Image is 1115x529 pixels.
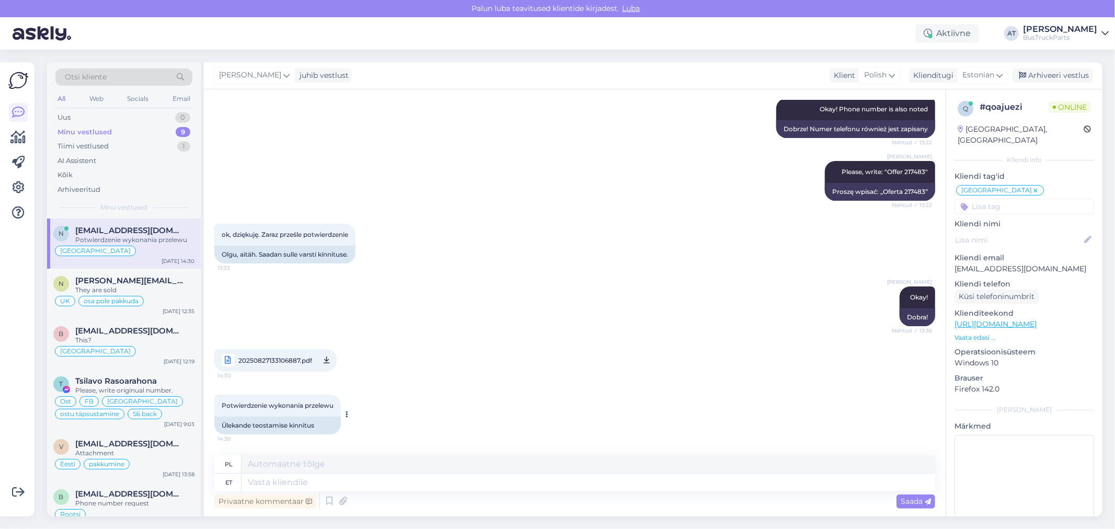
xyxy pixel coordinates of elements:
[900,308,935,326] div: Dobra!
[909,70,953,81] div: Klienditugi
[100,203,147,212] span: Minu vestlused
[892,139,932,146] span: Nähtud ✓ 13:22
[75,376,157,386] span: Tsilavo Rasoarahona
[219,70,281,81] span: [PERSON_NAME]
[955,252,1094,263] p: Kliendi email
[961,187,1032,193] span: [GEOGRAPHIC_DATA]
[214,494,316,509] div: Privaatne kommentaar
[955,421,1094,432] p: Märkmed
[60,380,63,388] span: T
[955,333,1094,342] p: Vaata edasi ...
[955,218,1094,229] p: Kliendi nimi
[75,326,184,336] span: bubbi44@yahoo.com
[887,153,932,160] span: [PERSON_NAME]
[955,155,1094,165] div: Kliendi info
[776,120,935,138] div: Dobrze! Numer telefonu również jest zapisany
[84,298,139,304] span: osa pole pakkuda
[295,70,349,81] div: juhib vestlust
[955,199,1094,214] input: Lisa tag
[75,336,194,345] div: This?
[58,112,71,123] div: Uus
[955,347,1094,358] p: Operatsioonisüsteem
[955,319,1037,329] a: [URL][DOMAIN_NAME]
[955,308,1094,319] p: Klienditeekond
[830,70,855,81] div: Klient
[962,70,994,81] span: Estonian
[59,330,64,338] span: b
[892,201,932,209] span: Nähtud ✓ 13:22
[107,398,178,405] span: [GEOGRAPHIC_DATA]
[864,70,887,81] span: Polish
[60,348,131,354] span: [GEOGRAPHIC_DATA]
[842,168,928,176] span: Please, write: "Offer 217483"
[85,398,94,405] span: FB
[1004,26,1019,41] div: AT
[58,156,96,166] div: AI Assistent
[125,92,151,106] div: Socials
[75,489,184,499] span: ba.akeri.ab@gmail.com
[825,183,935,201] div: Proszę wpisać: „Oferta 217483”
[1023,25,1109,42] a: [PERSON_NAME]BusTruckParts
[1049,101,1091,113] span: Online
[980,101,1049,113] div: # qoajuezi
[75,285,194,295] div: They are sold
[955,263,1094,274] p: [EMAIL_ADDRESS][DOMAIN_NAME]
[955,279,1094,290] p: Kliendi telefon
[75,439,184,448] span: veiko.paimla@gmail.com
[217,369,257,382] span: 14:30
[58,127,112,137] div: Minu vestlused
[214,246,355,263] div: Olgu, aitäh. Saadan sulle varsti kinnituse.
[60,411,119,417] span: ostu täpsustamine
[170,92,192,106] div: Email
[75,499,194,508] div: Phone number request
[955,234,1082,246] input: Lisa nimi
[1023,33,1097,42] div: BusTruckParts
[910,293,928,301] span: Okay!
[214,349,337,372] a: 20250827133106887.pdf14:30
[217,264,257,272] span: 13:33
[214,417,341,434] div: Ülekande teostamise kinnitus
[59,280,64,287] span: n
[75,226,184,235] span: natalia.tryba10@gmail.com
[133,411,157,417] span: S6 back
[238,354,312,367] span: 20250827133106887.pdf
[58,185,100,195] div: Arhiveeritud
[222,401,334,409] span: Potwierdzenie wykonania przelewu
[175,112,190,123] div: 0
[75,448,194,458] div: Attachment
[177,141,190,152] div: 1
[58,170,73,180] div: Kõik
[65,72,107,83] span: Otsi kliente
[963,105,968,112] span: q
[225,474,232,491] div: et
[1023,25,1097,33] div: [PERSON_NAME]
[164,358,194,365] div: [DATE] 12:19
[820,105,928,113] span: Okay! Phone number is also noted
[60,248,131,254] span: [GEOGRAPHIC_DATA]
[915,24,979,43] div: Aktiivne
[164,420,194,428] div: [DATE] 9:03
[55,92,67,106] div: All
[955,290,1039,304] div: Küsi telefoninumbrit
[58,141,109,152] div: Tiimi vestlused
[887,278,932,286] span: [PERSON_NAME]
[901,497,931,506] span: Saada
[225,455,233,473] div: pl
[619,4,643,13] span: Luba
[892,327,932,335] span: Nähtud ✓ 13:36
[75,276,184,285] span: neil.davies4x4@outlook.com
[8,71,28,90] img: Askly Logo
[60,398,71,405] span: Ost
[75,386,194,395] div: Please, write originual number.
[163,470,194,478] div: [DATE] 13:58
[1013,68,1093,83] div: Arhiveeri vestlus
[75,235,194,245] div: Potwierdzenie wykonania przelewu
[955,171,1094,182] p: Kliendi tag'id
[955,373,1094,384] p: Brauser
[222,231,348,238] span: ok, dziękuję. Zaraz prześle potwierdzenie
[176,127,190,137] div: 9
[163,307,194,315] div: [DATE] 12:35
[89,461,124,467] span: pakkumine
[59,493,64,501] span: b
[217,435,257,443] span: 14:30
